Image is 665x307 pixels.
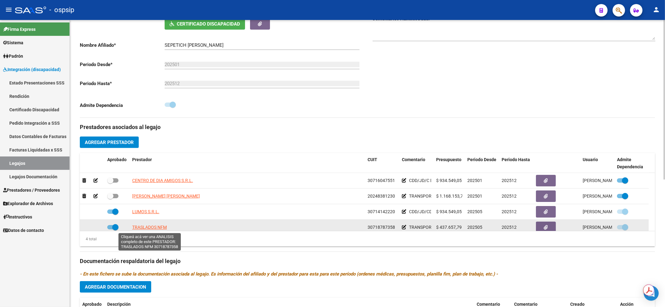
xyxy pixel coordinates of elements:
[620,302,634,307] span: Acción
[580,153,614,174] datatable-header-cell: Usuario
[436,157,461,162] span: Presupuesto
[409,209,432,214] span: CDD/JD/CD
[502,209,517,214] span: 202512
[583,157,598,162] span: Usuario
[132,194,200,199] span: [PERSON_NAME] [PERSON_NAME]
[49,3,74,17] span: - ospsip
[82,302,102,307] span: Aprobado
[80,137,139,148] button: Agregar Prestador
[583,178,632,183] span: [PERSON_NAME] [DATE]
[399,153,434,174] datatable-header-cell: Comentario
[365,153,399,174] datatable-header-cell: CUIT
[570,302,585,307] span: Creado
[467,225,482,230] span: 202505
[436,225,462,230] span: $ 437.657,79
[80,102,165,109] p: Admite Dependencia
[502,157,530,162] span: Periodo Hasta
[3,39,23,46] span: Sistema
[499,153,533,174] datatable-header-cell: Periodo Hasta
[132,157,152,162] span: Prestador
[132,178,193,183] span: CENTRO DE DIA AMIGOS S.R.L.
[409,225,449,230] span: TRANSPORTE A CDD
[130,153,365,174] datatable-header-cell: Prestador
[107,157,127,162] span: Aprobado
[368,209,395,214] span: 30714142220
[368,225,395,230] span: 30718787358
[583,209,632,214] span: [PERSON_NAME] [DATE]
[467,194,482,199] span: 202501
[80,236,97,242] div: 4 total
[409,178,438,183] span: CDD/JD/C DEP
[3,66,61,73] span: Integración (discapacidad)
[502,194,517,199] span: 202512
[436,178,462,183] span: $ 934.549,05
[85,284,146,290] span: Agregar Documentacion
[583,194,632,199] span: [PERSON_NAME] [DATE]
[436,209,462,214] span: $ 934.549,05
[3,26,36,33] span: Firma Express
[80,281,151,293] button: Agregar Documentacion
[467,209,482,214] span: 202505
[583,225,632,230] span: [PERSON_NAME] [DATE]
[3,200,53,207] span: Explorador de Archivos
[80,42,165,49] p: Nombre Afiliado
[368,194,395,199] span: 20248381230
[80,80,165,87] p: Periodo Hasta
[3,187,60,194] span: Prestadores / Proveedores
[368,178,395,183] span: 30716047551
[614,153,649,174] datatable-header-cell: Admite Dependencia
[465,153,499,174] datatable-header-cell: Periodo Desde
[402,157,425,162] span: Comentario
[80,257,655,266] h3: Documentación respaldatoria del legajo
[409,194,461,199] span: TRANSPORTE 72.8 KM DIA
[3,53,23,60] span: Padrón
[165,18,245,30] button: Certificado Discapacidad
[436,194,465,199] span: $ 1.168.153,75
[107,302,131,307] span: Descripción
[653,6,660,13] mat-icon: person
[80,271,498,277] i: - En este fichero se sube la documentación asociada al legajo. Es información del afiliado y del ...
[132,209,159,214] span: LUMOS S.R.L.
[477,302,500,307] span: Comentario
[177,21,240,27] span: Certificado Discapacidad
[368,157,377,162] span: CUIT
[3,213,32,220] span: Instructivos
[105,153,130,174] datatable-header-cell: Aprobado
[502,225,517,230] span: 202512
[80,61,165,68] p: Periodo Desde
[617,157,643,169] span: Admite Dependencia
[434,153,465,174] datatable-header-cell: Presupuesto
[80,123,655,132] h3: Prestadores asociados al legajo
[467,178,482,183] span: 202501
[5,6,12,13] mat-icon: menu
[85,140,134,145] span: Agregar Prestador
[502,178,517,183] span: 202512
[467,157,496,162] span: Periodo Desde
[3,227,44,234] span: Datos de contacto
[132,225,167,230] span: TRASLADOS NFM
